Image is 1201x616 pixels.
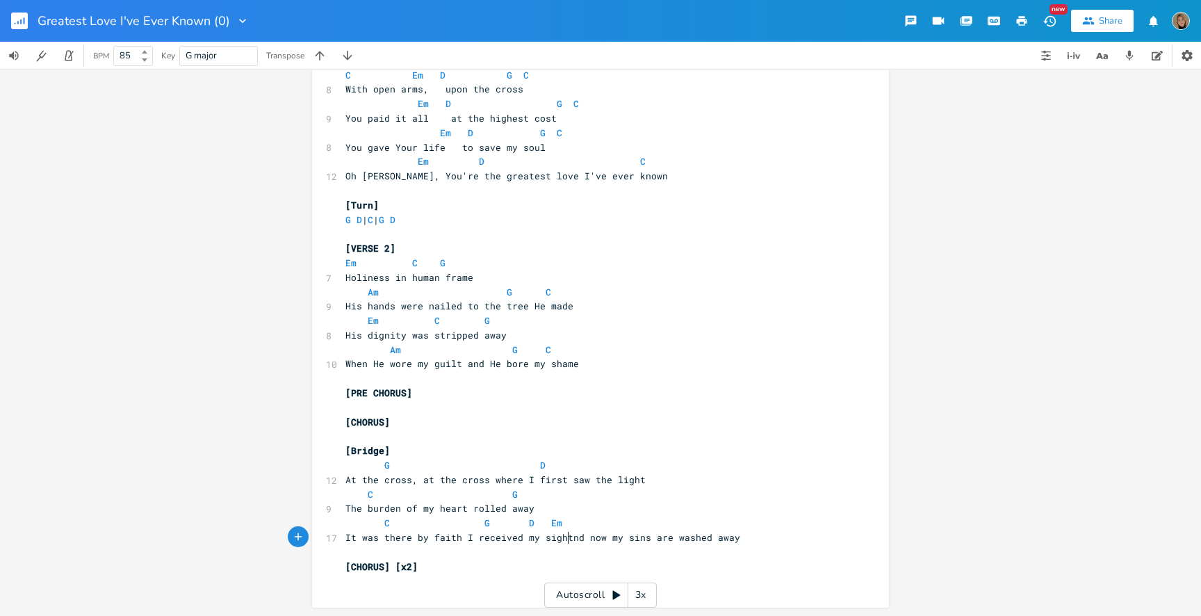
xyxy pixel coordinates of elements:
span: C [546,343,551,356]
span: Oh [PERSON_NAME], You're the greatest love I've ever known [345,170,668,182]
div: Key [161,51,175,60]
span: C [384,517,390,529]
div: BPM [93,52,109,60]
span: Em [345,257,357,269]
span: G [540,127,546,139]
span: D [446,97,451,110]
span: G [507,69,512,81]
button: New [1036,8,1063,33]
span: [CHORUS] [x2] [345,560,418,573]
span: G [512,488,518,501]
span: When He wore my guilt and He bore my shame [345,357,579,370]
span: C [557,127,562,139]
span: C [434,314,440,327]
span: His hands were nailed to the tree He made [345,300,573,312]
span: Em [440,127,451,139]
span: C [412,257,418,269]
span: G [507,286,512,298]
span: C [546,286,551,298]
span: | | [345,213,395,226]
span: His dignity was stripped away [345,329,507,341]
span: D [479,155,484,168]
span: At the cross, at the cross where I first saw the light [345,473,646,486]
div: Share [1099,15,1122,27]
span: Greatest Love I've Ever Known (0) [38,15,230,27]
span: D [529,517,534,529]
span: G [379,213,384,226]
span: G [512,343,518,356]
span: C [368,213,373,226]
span: [CHORUS] [345,416,390,428]
div: New [1049,4,1068,15]
span: G [345,213,351,226]
span: Em [368,314,379,327]
span: G major [186,49,217,62]
span: [PRE CHORUS] [345,387,412,399]
span: D [468,127,473,139]
span: D [390,213,395,226]
span: G [557,97,562,110]
button: Share [1071,10,1134,32]
span: C [640,155,646,168]
span: C [345,69,351,81]
span: Holiness in human frame [345,271,473,284]
span: [Turn] [345,199,379,211]
span: D [357,213,362,226]
span: With open arms, upon the cross [345,83,523,95]
span: Em [412,69,423,81]
span: Am [390,343,401,356]
div: 3x [628,583,653,608]
div: Transpose [266,51,304,60]
span: Am [368,286,379,298]
img: Fior Murua [1172,12,1190,30]
span: The burden of my heart rolled away [345,502,534,514]
span: G [484,517,490,529]
span: C [368,488,373,501]
span: It was there by faith I received my sightnd now my sins are washed away [345,531,740,544]
span: D [540,459,546,471]
span: G [484,314,490,327]
span: Em [551,517,562,529]
span: You paid it all at the highest cost [345,112,557,124]
span: Em [418,155,429,168]
span: C [573,97,579,110]
span: C [523,69,529,81]
div: Autoscroll [544,583,657,608]
span: G [384,459,390,471]
span: [VERSE 2] [345,242,395,254]
span: [Bridge] [345,444,390,457]
span: D [440,69,446,81]
span: Em [418,97,429,110]
span: You gave Your life to save my soul [345,141,546,154]
span: G [440,257,446,269]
